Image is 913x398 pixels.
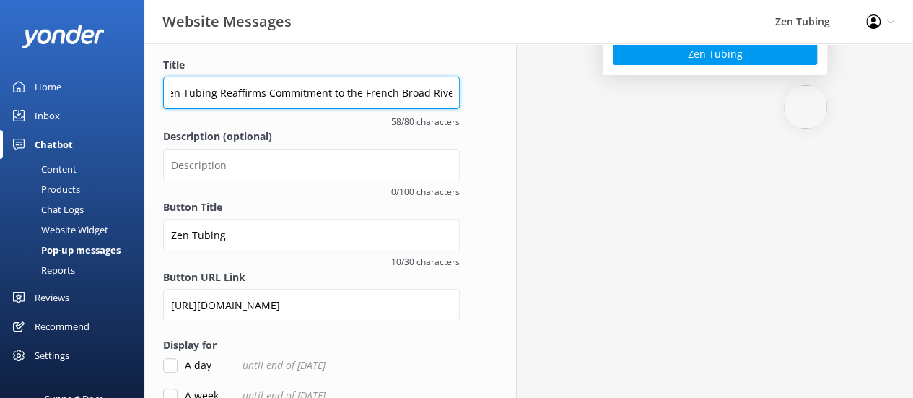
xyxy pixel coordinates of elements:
[163,185,460,199] span: 0/100 characters
[163,115,460,129] span: 58/80 characters
[9,220,108,240] div: Website Widget
[9,179,80,199] div: Products
[163,289,460,321] input: Button URL
[163,255,460,269] span: 10/30 characters
[163,149,460,181] input: Description
[9,179,144,199] a: Products
[9,240,144,260] a: Pop-up messages
[163,219,460,251] input: Button Title
[9,260,144,280] a: Reports
[35,72,61,101] div: Home
[35,101,60,130] div: Inbox
[613,43,817,65] button: Zen Tubing
[35,130,73,159] div: Chatbot
[35,341,69,370] div: Settings
[163,199,460,215] label: Button Title
[243,358,326,373] span: until end of [DATE]
[163,57,460,73] label: Title
[163,337,460,353] label: Display for
[163,269,460,285] label: Button URL Link
[9,199,84,220] div: Chat Logs
[9,159,144,179] a: Content
[163,129,460,144] label: Description (optional)
[22,25,105,48] img: yonder-white-logo.png
[9,220,144,240] a: Website Widget
[9,260,75,280] div: Reports
[163,77,460,109] input: Title
[9,240,121,260] div: Pop-up messages
[35,312,89,341] div: Recommend
[163,358,211,373] label: A day
[162,10,292,33] h3: Website Messages
[9,199,144,220] a: Chat Logs
[9,159,77,179] div: Content
[35,283,69,312] div: Reviews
